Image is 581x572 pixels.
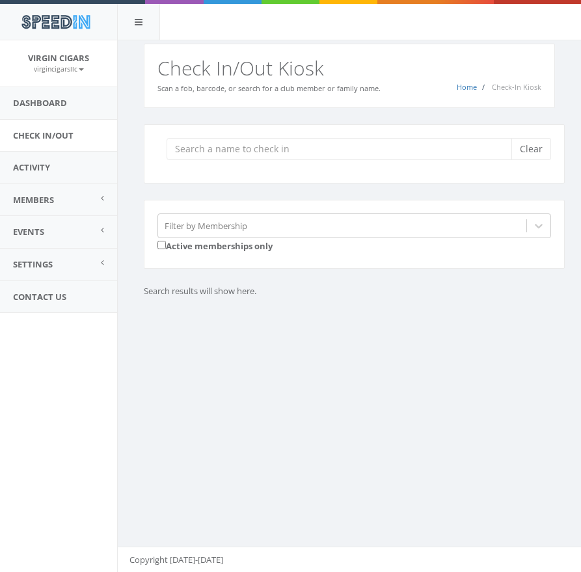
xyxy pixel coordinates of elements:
a: virgincigarsllc [34,62,84,74]
small: virgincigarsllc [34,64,84,74]
input: Search a name to check in [167,138,521,160]
span: Check-In Kiosk [492,82,541,92]
small: Scan a fob, barcode, or search for a club member or family name. [157,83,381,93]
span: Settings [13,258,53,270]
button: Clear [511,138,551,160]
span: Virgin Cigars [28,52,89,64]
h2: Check In/Out Kiosk [157,57,541,79]
label: Active memberships only [157,238,273,252]
span: Contact Us [13,291,66,303]
div: Filter by Membership [165,219,247,232]
input: Active memberships only [157,241,166,249]
span: Members [13,194,54,206]
a: Home [457,82,477,92]
p: Search results will show here. [144,285,555,297]
img: speedin_logo.png [15,10,96,34]
span: Events [13,226,44,238]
